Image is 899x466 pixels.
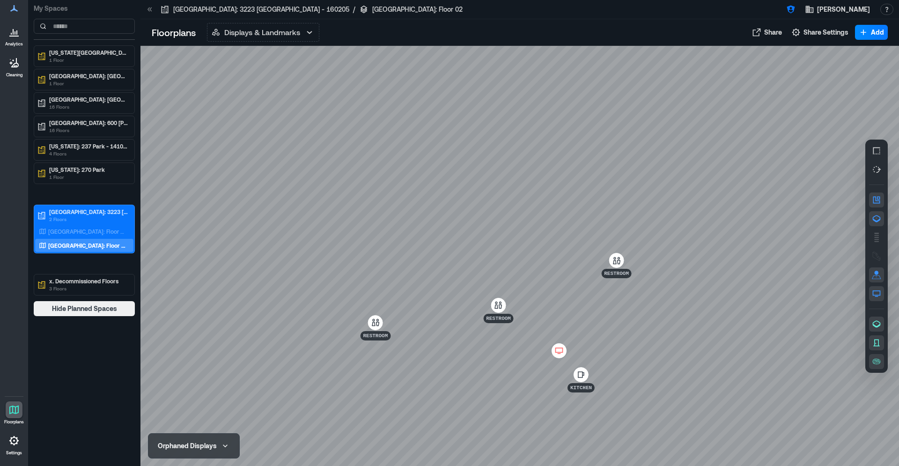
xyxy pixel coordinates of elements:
[6,450,22,456] p: Settings
[2,21,26,50] a: Analytics
[49,166,128,173] p: [US_STATE]: 270 Park
[154,439,234,452] button: Orphaned Displays
[49,150,128,157] p: 4 Floors
[49,56,128,64] p: 1 Floor
[34,301,135,316] button: Hide Planned Spaces
[4,419,24,425] p: Floorplans
[803,28,848,37] span: Share Settings
[788,25,851,40] button: Share Settings
[49,96,128,103] p: [GEOGRAPHIC_DATA]: [GEOGRAPHIC_DATA] - 133489
[604,270,629,277] p: Restroom
[49,215,128,223] p: 2 Floors
[353,5,355,14] p: /
[486,315,511,322] p: Restroom
[49,80,128,87] p: 1 Floor
[372,5,463,14] p: [GEOGRAPHIC_DATA]: Floor 02
[49,208,128,215] p: [GEOGRAPHIC_DATA]: 3223 [GEOGRAPHIC_DATA] - 160205
[49,173,128,181] p: 1 Floor
[1,399,27,428] a: Floorplans
[802,2,873,17] button: [PERSON_NAME]
[173,5,349,14] p: [GEOGRAPHIC_DATA]: 3223 [GEOGRAPHIC_DATA] - 160205
[49,285,128,292] p: 3 Floors
[749,25,785,40] button: Share
[224,27,300,38] p: Displays & Landmarks
[6,72,22,78] p: Cleaning
[158,441,217,451] div: Orphaned Displays
[49,49,128,56] p: [US_STATE][GEOGRAPHIC_DATA] - 159179
[48,242,126,249] p: [GEOGRAPHIC_DATA]: Floor 02
[49,119,128,126] p: [GEOGRAPHIC_DATA]: 600 [PERSON_NAME] - 011154
[49,103,128,111] p: 16 Floors
[49,72,128,80] p: [GEOGRAPHIC_DATA]: [GEOGRAPHIC_DATA] - 160796
[764,28,782,37] span: Share
[817,5,870,14] span: [PERSON_NAME]
[152,26,196,39] p: Floorplans
[52,304,117,313] span: Hide Planned Spaces
[855,25,888,40] button: Add
[34,4,135,13] p: My Spaces
[2,52,26,81] a: Cleaning
[3,429,25,459] a: Settings
[207,23,319,42] button: Displays & Landmarks
[49,126,128,134] p: 16 Floors
[5,41,23,47] p: Analytics
[48,228,126,235] p: [GEOGRAPHIC_DATA]: Floor 01
[570,384,592,392] p: Kitchen
[363,332,388,340] p: Restroom
[49,142,128,150] p: [US_STATE]: 237 Park - 141037
[49,277,128,285] p: x. Decommissioned Floors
